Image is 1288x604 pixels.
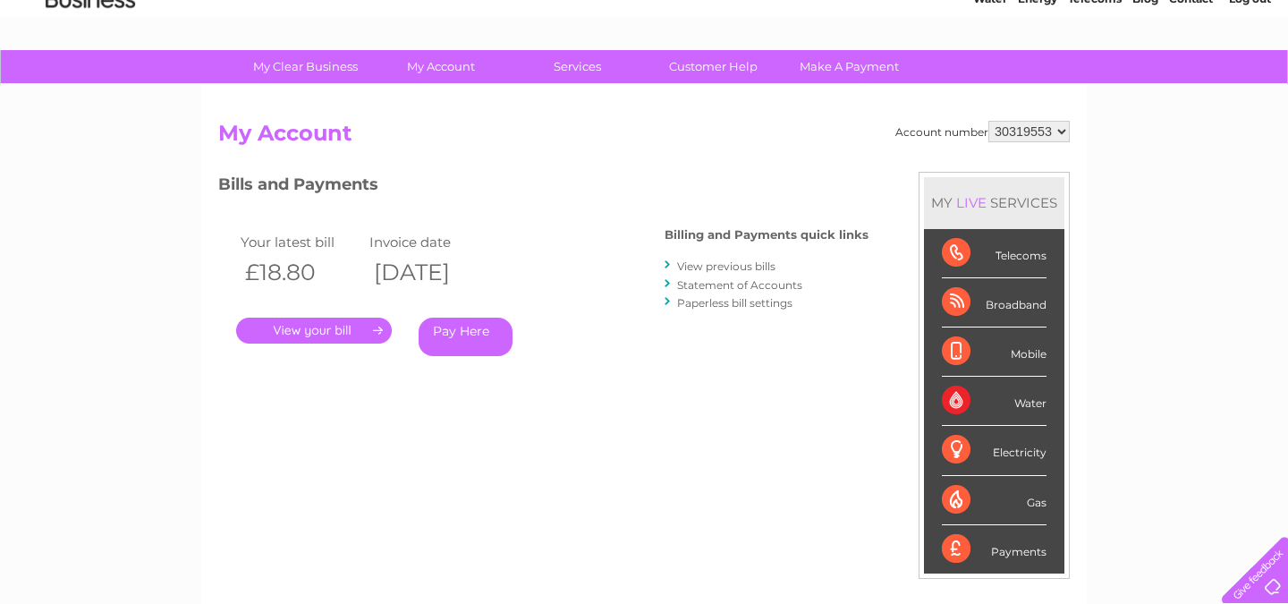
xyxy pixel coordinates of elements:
a: Water [973,76,1007,89]
div: Account number [895,121,1070,142]
a: Log out [1229,76,1271,89]
img: logo.png [45,47,136,101]
a: Blog [1132,76,1158,89]
div: Broadband [942,278,1046,328]
a: View previous bills [677,259,775,273]
div: Electricity [942,426,1046,475]
a: Energy [1018,76,1057,89]
a: 0333 014 3131 [951,9,1074,31]
h2: My Account [218,121,1070,155]
a: Services [504,50,651,83]
h3: Bills and Payments [218,172,869,203]
a: Customer Help [640,50,787,83]
a: Pay Here [419,318,513,356]
th: [DATE] [365,254,494,291]
div: MY SERVICES [924,177,1064,228]
a: My Account [368,50,515,83]
a: Make A Payment [775,50,923,83]
h4: Billing and Payments quick links [665,228,869,242]
td: Your latest bill [236,230,365,254]
a: Telecoms [1068,76,1122,89]
div: LIVE [953,194,990,211]
a: My Clear Business [232,50,379,83]
div: Clear Business is a trading name of Verastar Limited (registered in [GEOGRAPHIC_DATA] No. 3667643... [223,10,1068,87]
a: Statement of Accounts [677,278,802,292]
a: Contact [1169,76,1213,89]
div: Water [942,377,1046,426]
a: Paperless bill settings [677,296,792,310]
div: Mobile [942,328,1046,377]
div: Payments [942,525,1046,574]
td: Invoice date [365,230,494,254]
div: Telecoms [942,229,1046,278]
div: Gas [942,476,1046,525]
a: . [236,318,392,344]
th: £18.80 [236,254,365,291]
